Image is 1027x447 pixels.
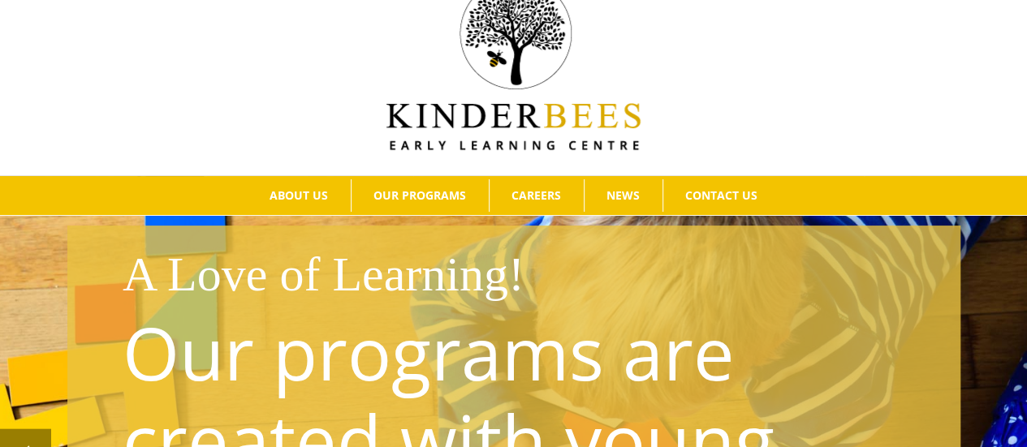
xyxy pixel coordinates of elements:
a: ABOUT US [248,179,351,212]
span: CONTACT US [685,190,757,201]
a: CAREERS [490,179,584,212]
a: NEWS [585,179,662,212]
nav: Main Menu [24,176,1003,215]
span: NEWS [606,190,640,201]
h1: A Love of Learning! [123,240,948,308]
a: CONTACT US [663,179,780,212]
span: OUR PROGRAMS [373,190,466,201]
span: CAREERS [511,190,561,201]
span: ABOUT US [270,190,328,201]
a: OUR PROGRAMS [352,179,489,212]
